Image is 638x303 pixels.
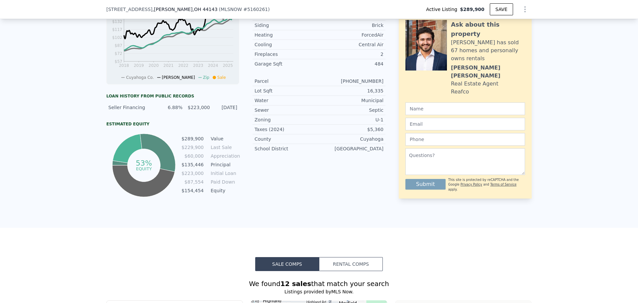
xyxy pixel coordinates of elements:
[518,3,532,16] button: Show Options
[203,75,209,80] span: Zip
[115,43,122,48] tspan: $87
[162,75,195,80] span: [PERSON_NAME]
[181,152,204,160] td: $60,000
[255,51,319,58] div: Fireplaces
[219,6,270,13] div: ( )
[319,136,383,142] div: Cuyahoga
[186,104,210,111] div: $223,000
[112,19,122,24] tspan: $132
[106,279,532,288] div: We found that match your search
[209,178,239,186] td: Paid Down
[255,87,319,94] div: Lot Sqft
[115,59,122,64] tspan: $57
[405,102,525,115] input: Name
[181,161,204,168] td: $135,446
[112,27,122,32] tspan: $117
[255,145,319,152] div: School District
[451,39,525,63] div: [PERSON_NAME] has sold 67 homes and personally owns rentals
[214,104,237,111] div: [DATE]
[163,63,174,68] tspan: 2021
[255,78,319,84] div: Parcel
[319,145,383,152] div: [GEOGRAPHIC_DATA]
[223,63,233,68] tspan: 2025
[181,178,204,186] td: $87,554
[255,22,319,29] div: Siding
[181,144,204,151] td: $229,900
[319,116,383,123] div: U-1
[255,32,319,38] div: Heating
[255,136,319,142] div: County
[178,63,188,68] tspan: 2022
[255,126,319,133] div: Taxes (2024)
[319,61,383,67] div: 484
[451,88,469,96] div: Reafco
[319,126,383,133] div: $5,360
[119,63,129,68] tspan: 2018
[448,178,525,192] div: This site is protected by reCAPTCHA and the Google and apply.
[209,135,239,142] td: Value
[112,35,122,40] tspan: $102
[319,257,383,271] button: Rental Comps
[280,280,311,288] strong: 12 sales
[209,152,239,160] td: Appreciation
[126,75,154,80] span: Cuyahoga Co.
[255,257,319,271] button: Sale Comps
[149,63,159,68] tspan: 2020
[426,6,460,13] span: Active Listing
[209,161,239,168] td: Principal
[255,107,319,113] div: Sewer
[319,97,383,104] div: Municipal
[193,7,218,12] span: , OH 44143
[208,63,218,68] tspan: 2024
[461,183,482,186] a: Privacy Policy
[255,61,319,67] div: Garage Sqft
[108,104,155,111] div: Seller Financing
[255,97,319,104] div: Water
[460,6,484,13] span: $289,900
[193,63,203,68] tspan: 2023
[405,179,446,190] button: Submit
[106,288,532,295] div: Listings provided by MLS Now .
[106,6,153,13] span: [STREET_ADDRESS]
[159,104,182,111] div: 6.88%
[451,64,525,80] div: [PERSON_NAME] [PERSON_NAME]
[319,22,383,29] div: Brick
[106,93,239,99] div: Loan history from public records
[405,133,525,146] input: Phone
[115,51,122,56] tspan: $72
[181,135,204,142] td: $289,900
[209,170,239,177] td: Initial Loan
[451,20,525,39] div: Ask about this property
[134,63,144,68] tspan: 2019
[319,41,383,48] div: Central Air
[136,166,152,171] tspan: equity
[153,6,218,13] span: , [PERSON_NAME]
[319,32,383,38] div: ForcedAir
[221,7,242,12] span: MLSNOW
[255,41,319,48] div: Cooling
[490,183,516,186] a: Terms of Service
[136,159,152,167] tspan: 53%
[319,51,383,58] div: 2
[405,118,525,130] input: Email
[106,121,239,127] div: Estimated Equity
[319,87,383,94] div: 16,335
[217,75,226,80] span: Sale
[181,187,204,194] td: $154,454
[490,3,513,15] button: SAVE
[209,187,239,194] td: Equity
[319,107,383,113] div: Septic
[209,144,239,151] td: Last Sale
[451,80,498,88] div: Real Estate Agent
[181,170,204,177] td: $223,000
[255,116,319,123] div: Zoning
[243,7,268,12] span: # 5160261
[319,78,383,84] div: [PHONE_NUMBER]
